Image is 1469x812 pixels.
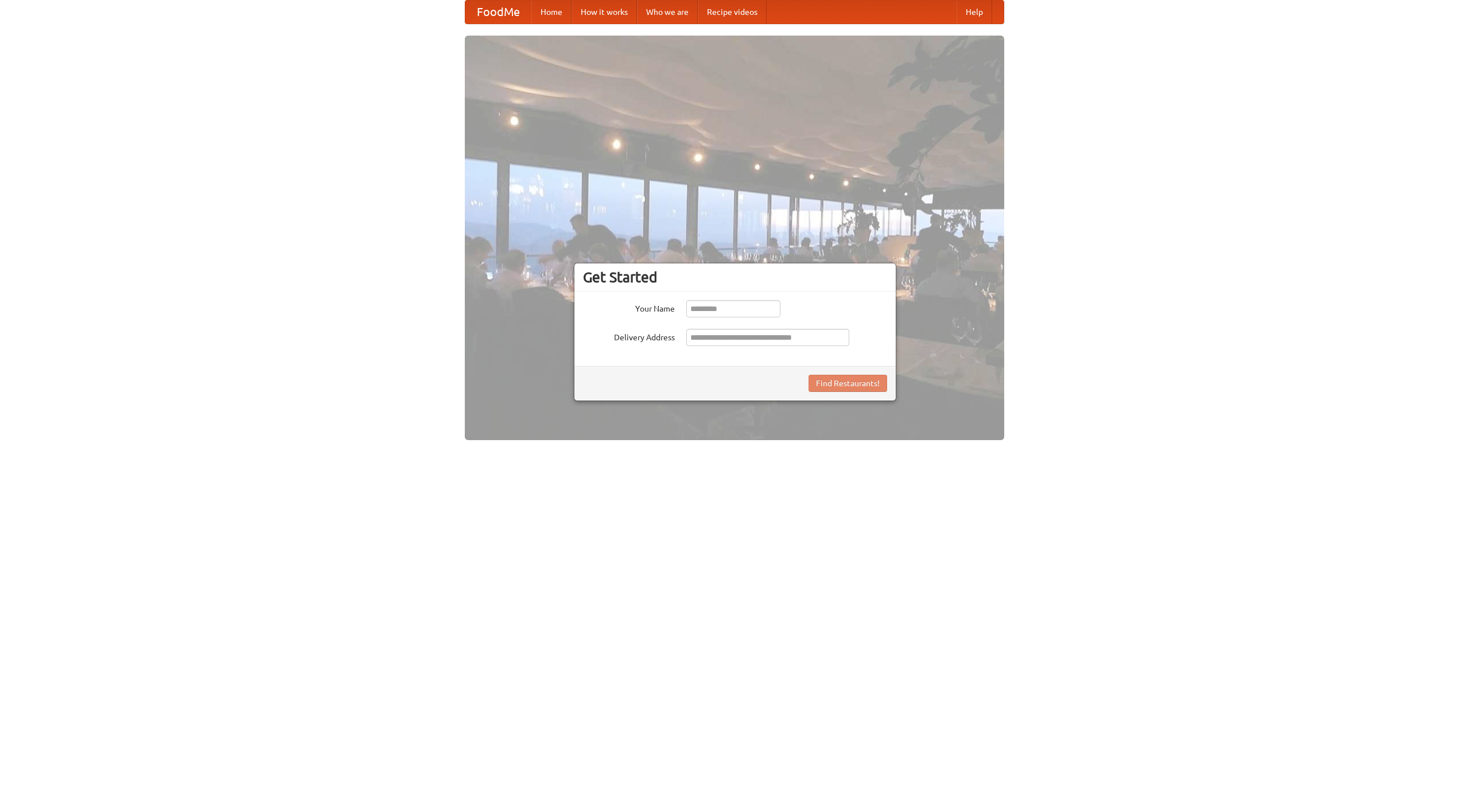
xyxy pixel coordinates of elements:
h3: Get Started [583,269,887,286]
a: How it works [572,1,637,24]
a: Recipe videos [698,1,767,24]
label: Your Name [583,300,675,314]
label: Delivery Address [583,329,675,343]
button: Find Restaurants! [809,375,887,392]
a: Who we are [637,1,698,24]
a: Home [531,1,572,24]
a: Help [957,1,992,24]
a: FoodMe [465,1,531,24]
